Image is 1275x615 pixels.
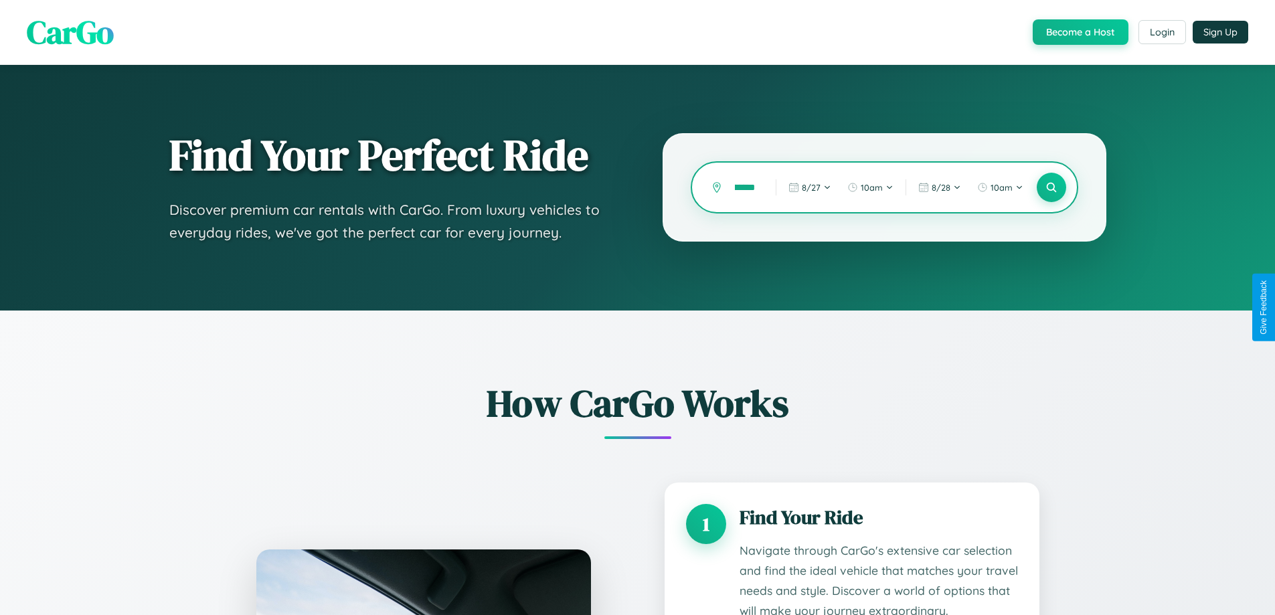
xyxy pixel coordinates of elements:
button: Become a Host [1033,19,1128,45]
button: 8/27 [782,177,838,198]
div: 1 [686,504,726,544]
button: 8/28 [912,177,968,198]
h3: Find Your Ride [740,504,1018,531]
button: Login [1138,20,1186,44]
span: 8 / 27 [802,182,821,193]
h2: How CarGo Works [236,377,1039,429]
button: Sign Up [1193,21,1248,43]
span: 10am [861,182,883,193]
h1: Find Your Perfect Ride [169,132,610,179]
span: CarGo [27,10,114,54]
p: Discover premium car rentals with CarGo. From luxury vehicles to everyday rides, we've got the pe... [169,199,610,244]
span: 10am [991,182,1013,193]
button: 10am [841,177,900,198]
div: Give Feedback [1259,280,1268,335]
button: 10am [970,177,1030,198]
span: 8 / 28 [932,182,950,193]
